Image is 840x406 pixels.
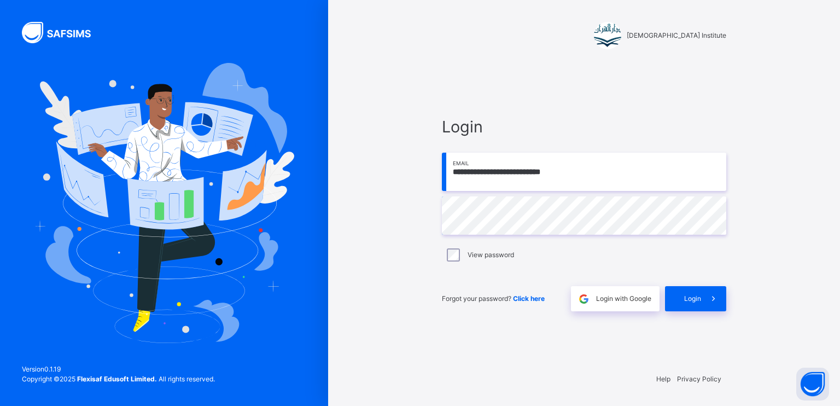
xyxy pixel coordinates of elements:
[22,22,104,43] img: SAFSIMS Logo
[442,115,726,138] span: Login
[677,375,721,383] a: Privacy Policy
[656,375,670,383] a: Help
[796,368,829,401] button: Open asap
[627,31,726,40] span: [DEMOGRAPHIC_DATA] Institute
[577,293,590,305] img: google.396cfc9801f0270233282035f929180a.svg
[596,294,651,304] span: Login with Google
[513,294,545,303] a: Click here
[442,294,545,303] span: Forgot your password?
[468,250,514,260] label: View password
[77,375,157,383] strong: Flexisaf Edusoft Limited.
[34,63,294,343] img: Hero Image
[684,294,701,304] span: Login
[22,375,215,383] span: Copyright © 2025 All rights reserved.
[22,364,215,374] span: Version 0.1.19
